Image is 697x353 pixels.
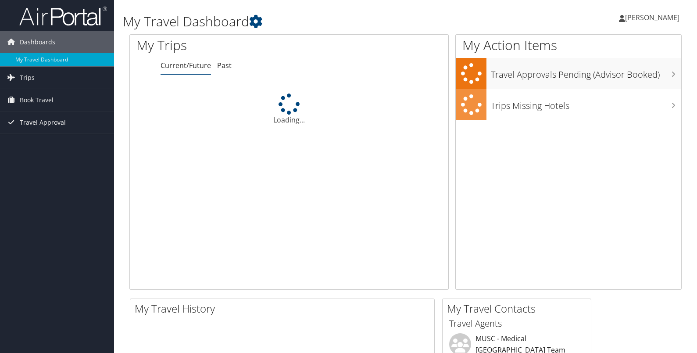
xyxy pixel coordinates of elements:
h3: Travel Agents [449,317,584,330]
a: Trips Missing Hotels [456,89,681,120]
h1: My Travel Dashboard [123,12,500,31]
span: [PERSON_NAME] [625,13,679,22]
span: Dashboards [20,31,55,53]
a: Past [217,61,232,70]
h2: My Travel History [135,301,434,316]
h2: My Travel Contacts [447,301,591,316]
h1: My Action Items [456,36,681,54]
a: [PERSON_NAME] [619,4,688,31]
h3: Trips Missing Hotels [491,95,681,112]
div: Loading... [130,94,448,125]
a: Travel Approvals Pending (Advisor Booked) [456,58,681,89]
span: Book Travel [20,89,54,111]
span: Travel Approval [20,112,66,133]
h1: My Trips [136,36,309,54]
span: Trips [20,67,35,89]
img: airportal-logo.png [19,6,107,26]
a: Current/Future [161,61,211,70]
h3: Travel Approvals Pending (Advisor Booked) [491,64,681,81]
